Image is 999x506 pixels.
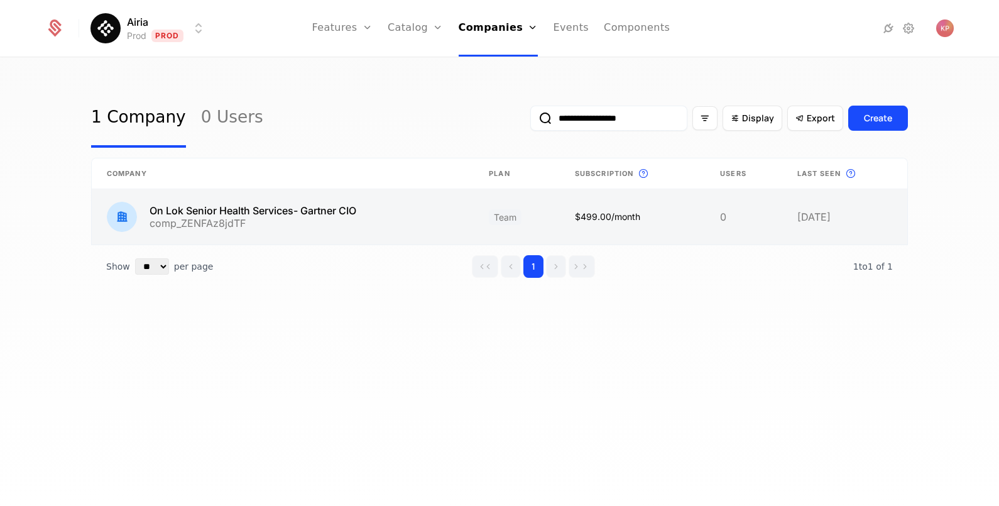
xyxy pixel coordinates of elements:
span: 1 [853,261,893,272]
a: Settings [901,21,916,36]
button: Display [723,106,782,131]
span: Export [807,112,835,124]
button: Go to next page [546,255,566,278]
button: Go to last page [569,255,595,278]
button: Go to page 1 [523,255,543,278]
select: Select page size [135,258,169,275]
a: 0 Users [201,89,263,148]
span: Show [106,260,130,273]
th: Users [705,158,782,189]
button: Create [848,106,908,131]
button: Go to previous page [501,255,521,278]
div: Table pagination [91,245,908,288]
span: Last seen [797,168,841,179]
button: Go to first page [472,255,498,278]
span: Subscription [575,168,633,179]
button: Export [787,106,843,131]
a: Integrations [881,21,896,36]
button: Filter options [692,106,718,130]
span: Display [742,112,774,124]
div: Prod [127,30,146,42]
div: Create [864,112,892,124]
span: per page [174,260,214,273]
div: Page navigation [472,255,595,278]
a: 1 Company [91,89,186,148]
img: Airia [90,13,121,43]
button: Open user button [936,19,954,37]
button: Select environment [94,14,206,42]
span: 1 to 1 of [853,261,887,272]
span: Prod [151,30,183,42]
th: Plan [474,158,560,189]
span: Airia [127,14,148,30]
img: Katrina Peek [936,19,954,37]
th: Company [92,158,474,189]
